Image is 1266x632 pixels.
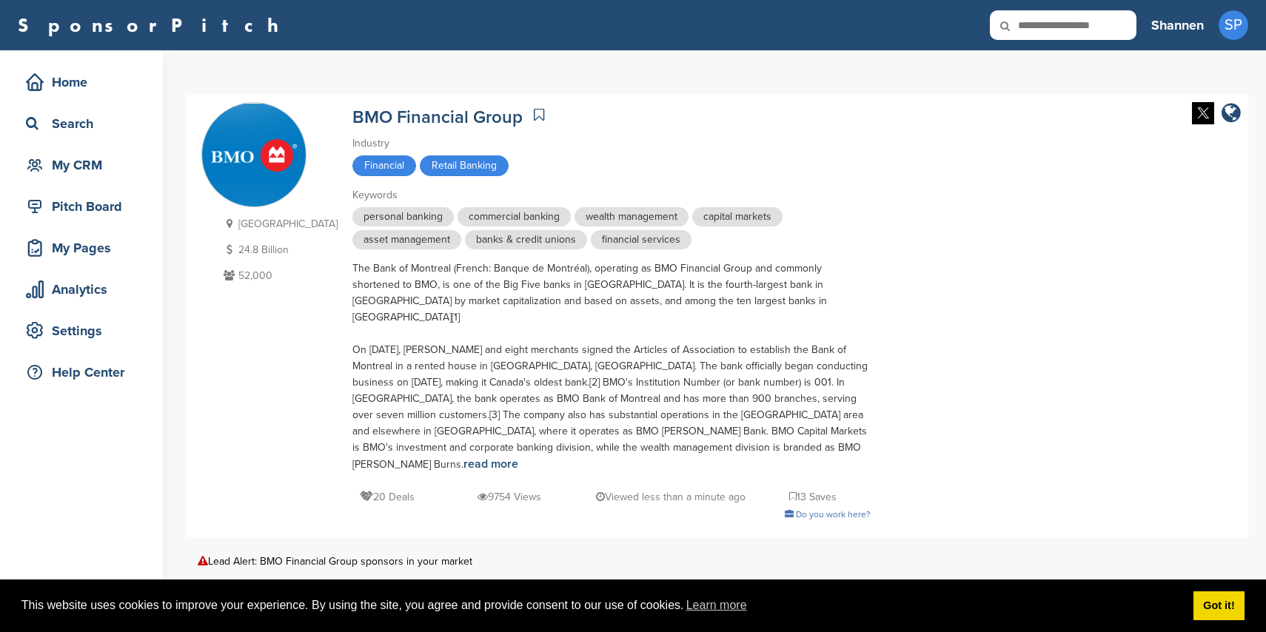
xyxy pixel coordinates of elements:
[15,148,148,182] a: My CRM
[1151,9,1204,41] a: Shannen
[1151,15,1204,36] h3: Shannen
[352,260,871,473] div: The Bank of Montreal (French: Banque de Montréal), operating as BMO Financial Group and commonly ...
[796,509,871,520] span: Do you work here?
[22,359,148,386] div: Help Center
[785,509,871,520] a: Do you work here?
[15,65,148,99] a: Home
[15,314,148,348] a: Settings
[22,317,148,344] div: Settings
[15,272,148,306] a: Analytics
[692,207,783,226] span: capital markets
[202,104,306,207] img: Sponsorpitch & BMO Financial Group
[684,594,749,616] a: learn more about cookies
[465,230,587,249] span: banks & credit unions
[220,266,338,285] p: 52,000
[22,193,148,220] div: Pitch Board
[463,457,518,471] a: read more
[352,207,454,226] span: personal banking
[352,230,461,249] span: asset management
[478,488,541,506] p: 9754 Views
[18,16,288,35] a: SponsorPitch
[15,107,148,141] a: Search
[21,594,1182,616] span: This website uses cookies to improve your experience. By using the site, you agree and provide co...
[22,152,148,178] div: My CRM
[198,556,1237,567] div: Lead Alert: BMO Financial Group sponsors in your market
[420,155,509,176] span: Retail Banking
[789,488,837,506] p: 13 Saves
[575,207,689,226] span: wealth management
[220,241,338,259] p: 24.8 Billion
[1222,102,1241,127] a: company link
[352,155,416,176] span: Financial
[352,187,871,204] div: Keywords
[15,189,148,223] a: Pitch Board
[1219,10,1248,40] span: SP
[1207,573,1254,620] iframe: Button to launch messaging window
[596,488,746,506] p: Viewed less than a minute ago
[1193,591,1245,621] a: dismiss cookie message
[591,230,691,249] span: financial services
[15,355,148,389] a: Help Center
[22,110,148,137] div: Search
[1192,102,1214,124] img: Twitter white
[22,235,148,261] div: My Pages
[352,135,871,152] div: Industry
[22,276,148,303] div: Analytics
[360,488,415,506] p: 20 Deals
[15,231,148,265] a: My Pages
[352,107,523,128] a: BMO Financial Group
[458,207,571,226] span: commercial banking
[22,69,148,95] div: Home
[220,215,338,233] p: [GEOGRAPHIC_DATA]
